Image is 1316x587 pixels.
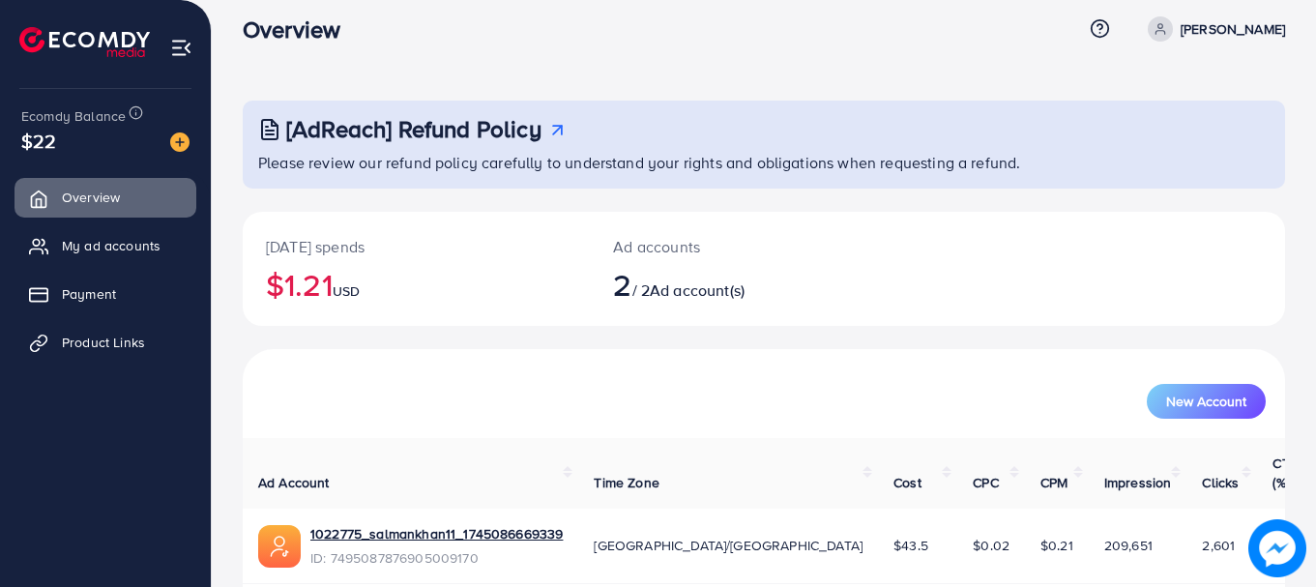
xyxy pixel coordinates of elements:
img: menu [170,37,192,59]
span: CPM [1040,473,1067,492]
span: Impression [1104,473,1172,492]
span: 2,601 [1202,536,1235,555]
a: 1022775_salmankhan11_1745086669339 [310,524,563,543]
p: Please review our refund policy carefully to understand your rights and obligations when requesti... [258,151,1273,174]
span: Ecomdy Balance [21,106,126,126]
h3: Overview [243,15,356,44]
span: New Account [1166,395,1246,408]
button: New Account [1147,384,1266,419]
img: image [170,132,190,152]
h2: / 2 [613,266,828,303]
span: $0.02 [973,536,1009,555]
a: Overview [15,178,196,217]
a: Payment [15,275,196,313]
span: $0.21 [1040,536,1073,555]
span: [GEOGRAPHIC_DATA]/[GEOGRAPHIC_DATA] [594,536,863,555]
img: ic-ads-acc.e4c84228.svg [258,525,301,568]
span: Time Zone [594,473,658,492]
p: [PERSON_NAME] [1181,17,1285,41]
a: [PERSON_NAME] [1140,16,1285,42]
img: logo [19,27,150,57]
h2: $1.21 [266,266,567,303]
span: 2 [613,262,631,307]
span: Payment [62,284,116,304]
span: Overview [62,188,120,207]
span: Cost [893,473,921,492]
p: Ad accounts [613,235,828,258]
img: image [1249,520,1306,577]
span: $22 [21,127,56,155]
span: USD [333,281,360,301]
span: Ad account(s) [650,279,745,301]
span: $43.5 [893,536,928,555]
span: Clicks [1202,473,1239,492]
p: [DATE] spends [266,235,567,258]
span: Ad Account [258,473,330,492]
span: CPC [973,473,998,492]
span: CTR (%) [1272,454,1298,492]
span: Product Links [62,333,145,352]
a: My ad accounts [15,226,196,265]
span: ID: 7495087876905009170 [310,548,563,568]
h3: [AdReach] Refund Policy [286,115,541,143]
span: 209,651 [1104,536,1153,555]
span: My ad accounts [62,236,161,255]
a: Product Links [15,323,196,362]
